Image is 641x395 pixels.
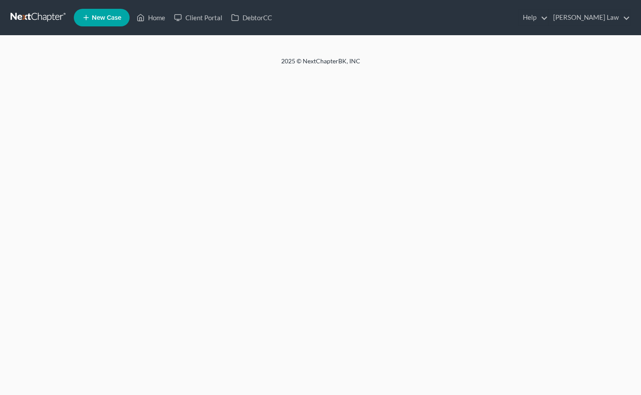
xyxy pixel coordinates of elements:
a: [PERSON_NAME] Law [549,10,630,26]
a: Help [518,10,548,26]
div: 2025 © NextChapterBK, INC [70,57,571,73]
a: Home [132,10,170,26]
new-legal-case-button: New Case [74,9,130,26]
a: DebtorCC [227,10,276,26]
a: Client Portal [170,10,227,26]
